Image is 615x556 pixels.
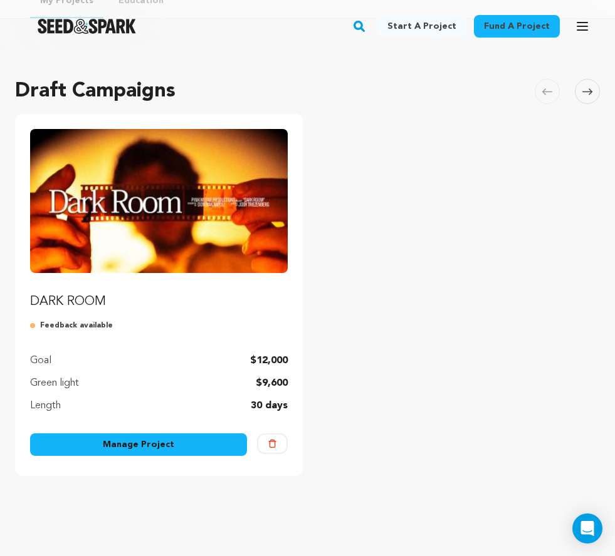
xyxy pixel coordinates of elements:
img: trash-empty.svg [268,440,276,448]
h2: Draft Campaigns [15,76,176,106]
p: DARK ROOM [30,293,288,311]
p: 30 days [251,398,288,413]
a: Fund a project [474,15,560,38]
p: Goal [30,353,51,368]
a: Manage Project [30,433,247,456]
a: Start a project [377,15,466,38]
p: $12,000 [250,353,288,368]
p: Green light [30,376,79,391]
p: Feedback available [30,321,288,331]
p: $9,600 [256,376,288,391]
a: Fund DARK ROOM [30,129,288,311]
img: Seed&Spark Logo Dark Mode [38,19,136,34]
a: Seed&Spark Homepage [38,19,136,34]
div: Open Intercom Messenger [572,513,602,543]
img: submitted-for-review.svg [30,321,40,331]
p: Length [30,398,61,413]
